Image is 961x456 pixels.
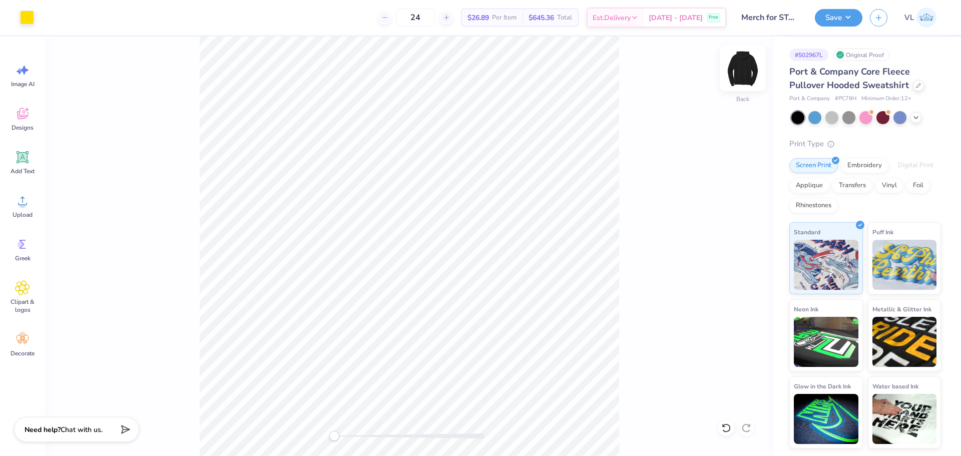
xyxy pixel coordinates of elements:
img: Neon Ink [794,317,858,367]
div: Foil [906,178,930,193]
div: Vinyl [875,178,903,193]
a: VL [900,8,941,28]
span: Decorate [11,349,35,357]
img: Puff Ink [872,240,937,290]
span: Standard [794,227,820,237]
span: Water based Ink [872,381,918,391]
div: Original Proof [833,49,889,61]
div: Embroidery [841,158,888,173]
span: $645.36 [529,13,554,23]
span: Est. Delivery [593,13,631,23]
span: Neon Ink [794,304,818,314]
div: Accessibility label [329,431,339,441]
span: Metallic & Glitter Ink [872,304,931,314]
span: VL [904,12,914,24]
span: Greek [15,254,31,262]
img: Water based Ink [872,394,937,444]
span: Port & Company Core Fleece Pullover Hooded Sweatshirt [789,66,910,91]
span: Minimum Order: 12 + [861,95,911,103]
img: Metallic & Glitter Ink [872,317,937,367]
div: # 502967L [789,49,828,61]
span: Port & Company [789,95,830,103]
input: Untitled Design [734,8,807,28]
span: Image AI [11,80,35,88]
span: # PC78H [835,95,856,103]
div: Transfers [832,178,872,193]
div: Rhinestones [789,198,838,213]
span: Upload [13,211,33,219]
div: Back [736,95,749,104]
input: – – [396,9,435,27]
div: Screen Print [789,158,838,173]
span: Clipart & logos [6,298,39,314]
img: Back [723,48,763,88]
div: Applique [789,178,829,193]
span: Add Text [11,167,35,175]
span: Total [557,13,572,23]
span: Free [709,14,718,21]
div: Digital Print [891,158,940,173]
span: $26.89 [467,13,489,23]
img: Standard [794,240,858,290]
span: Chat with us. [61,425,103,434]
strong: Need help? [25,425,61,434]
span: Per Item [492,13,517,23]
span: Designs [12,124,34,132]
img: Vincent Lloyd Laurel [916,8,936,28]
span: Puff Ink [872,227,893,237]
span: [DATE] - [DATE] [649,13,703,23]
img: Glow in the Dark Ink [794,394,858,444]
button: Save [815,9,862,27]
div: Print Type [789,138,941,150]
span: Glow in the Dark Ink [794,381,851,391]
